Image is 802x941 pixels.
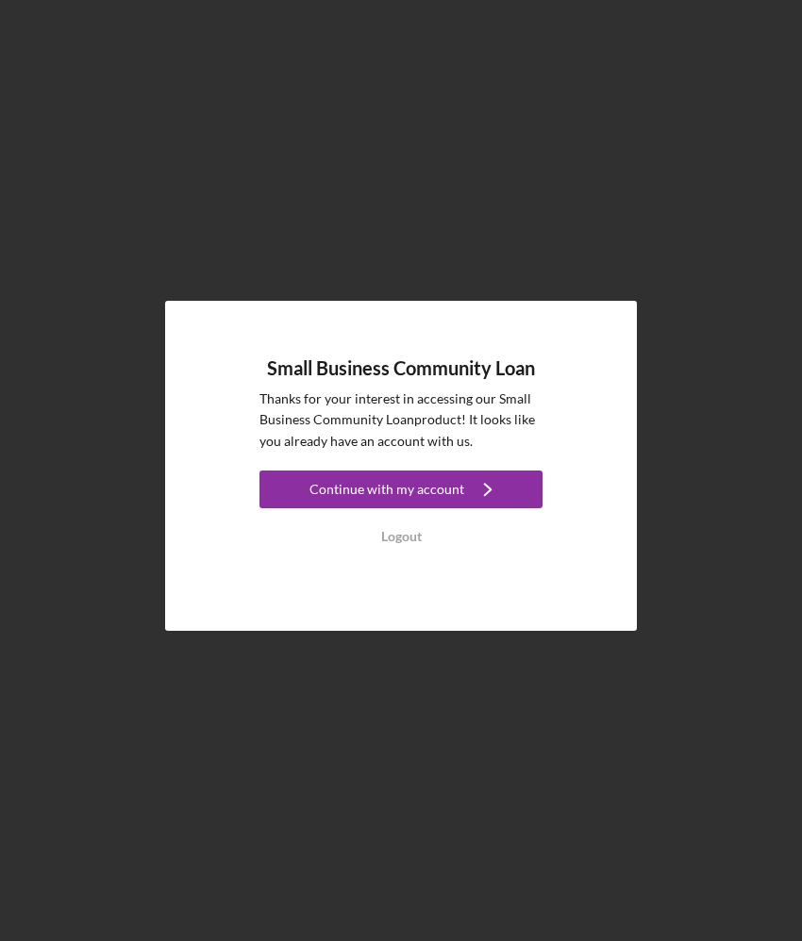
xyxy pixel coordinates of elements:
[381,518,422,555] div: Logout
[259,470,543,508] button: Continue with my account
[259,388,543,452] p: Thanks for your interest in accessing our Small Business Community Loan product! It looks like yo...
[259,518,543,555] button: Logout
[259,470,543,513] a: Continue with my account
[267,357,535,379] h4: Small Business Community Loan
[309,470,464,508] div: Continue with my account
